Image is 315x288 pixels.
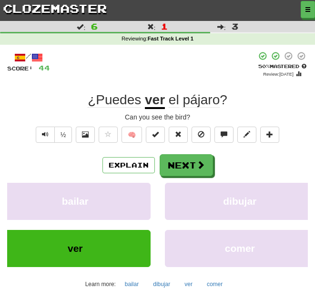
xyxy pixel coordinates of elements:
[36,127,55,143] button: Play sentence audio (ctl+space)
[77,23,85,30] span: :
[91,21,98,31] span: 6
[99,127,118,143] button: Favorite sentence (alt+f)
[88,92,141,108] span: ¿Puedes
[260,127,279,143] button: Add to collection (alt+a)
[7,65,33,71] span: Score:
[263,71,294,77] small: Review: [DATE]
[223,196,256,207] span: dibujar
[165,92,227,108] span: ?
[256,63,308,70] div: Mastered
[147,23,156,30] span: :
[214,127,234,143] button: Discuss sentence (alt+u)
[169,92,179,108] span: el
[54,127,72,143] button: ½
[76,127,95,143] button: Show image (alt+x)
[34,127,72,148] div: Text-to-speech controls
[146,127,165,143] button: Set this sentence to 100% Mastered (alt+m)
[62,196,89,207] span: bailar
[258,63,270,69] span: 50 %
[160,154,213,176] button: Next
[145,92,165,109] u: ver
[102,157,155,173] button: Explain
[7,51,50,63] div: /
[232,21,238,31] span: 3
[68,243,83,254] span: ver
[225,243,255,254] span: comer
[217,23,226,30] span: :
[183,92,220,108] span: pájaro
[169,127,188,143] button: Reset to 0% Mastered (alt+r)
[161,21,168,31] span: 1
[148,36,193,41] strong: Fast Track Level 1
[192,127,211,143] button: Ignore sentence (alt+i)
[39,64,50,72] span: 44
[237,127,256,143] button: Edit sentence (alt+d)
[85,281,116,288] small: Learn more:
[7,112,308,122] div: Can you see the bird?
[122,127,142,143] button: 🧠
